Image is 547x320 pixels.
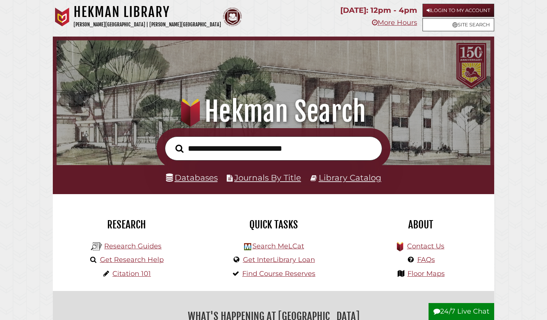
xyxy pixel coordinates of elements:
[74,20,221,29] p: [PERSON_NAME][GEOGRAPHIC_DATA] | [PERSON_NAME][GEOGRAPHIC_DATA]
[65,95,482,128] h1: Hekman Search
[172,142,187,155] button: Search
[175,144,184,153] i: Search
[353,218,489,231] h2: About
[407,242,444,250] a: Contact Us
[417,256,435,264] a: FAQs
[223,8,242,26] img: Calvin Theological Seminary
[206,218,341,231] h2: Quick Tasks
[244,243,251,250] img: Hekman Library Logo
[53,8,72,26] img: Calvin University
[423,4,494,17] a: Login to My Account
[407,269,445,278] a: Floor Maps
[166,173,218,182] a: Databases
[234,173,301,182] a: Journals By Title
[58,218,194,231] h2: Research
[243,256,315,264] a: Get InterLibrary Loan
[319,173,381,182] a: Library Catalog
[74,4,221,20] h1: Hekman Library
[423,18,494,31] a: Site Search
[91,241,102,252] img: Hekman Library Logo
[340,4,417,17] p: [DATE]: 12pm - 4pm
[104,242,161,250] a: Research Guides
[242,269,315,278] a: Find Course Reserves
[252,242,304,250] a: Search MeLCat
[112,269,151,278] a: Citation 101
[100,256,164,264] a: Get Research Help
[372,18,417,27] a: More Hours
